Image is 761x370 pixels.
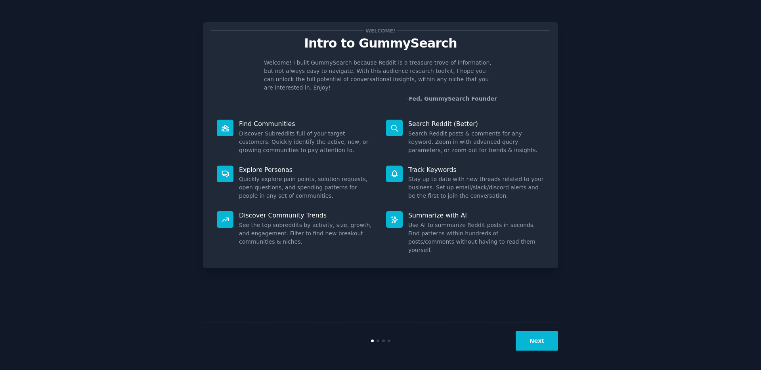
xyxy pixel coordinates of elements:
dd: See the top subreddits by activity, size, growth, and engagement. Filter to find new breakout com... [239,221,375,246]
div: - [407,95,497,103]
p: Track Keywords [408,166,544,174]
span: Welcome! [364,27,397,35]
dd: Discover Subreddits full of your target customers. Quickly identify the active, new, or growing c... [239,130,375,154]
p: Summarize with AI [408,211,544,219]
p: Search Reddit (Better) [408,120,544,128]
dd: Use AI to summarize Reddit posts in seconds. Find patterns within hundreds of posts/comments with... [408,221,544,254]
p: Explore Personas [239,166,375,174]
p: Find Communities [239,120,375,128]
dd: Quickly explore pain points, solution requests, open questions, and spending patterns for people ... [239,175,375,200]
button: Next [516,331,558,351]
dd: Stay up to date with new threads related to your business. Set up email/slack/discord alerts and ... [408,175,544,200]
a: Fed, GummySearch Founder [409,95,497,102]
p: Discover Community Trends [239,211,375,219]
dd: Search Reddit posts & comments for any keyword. Zoom in with advanced query parameters, or zoom o... [408,130,544,154]
p: Intro to GummySearch [211,36,550,50]
p: Welcome! I built GummySearch because Reddit is a treasure trove of information, but not always ea... [264,59,497,92]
